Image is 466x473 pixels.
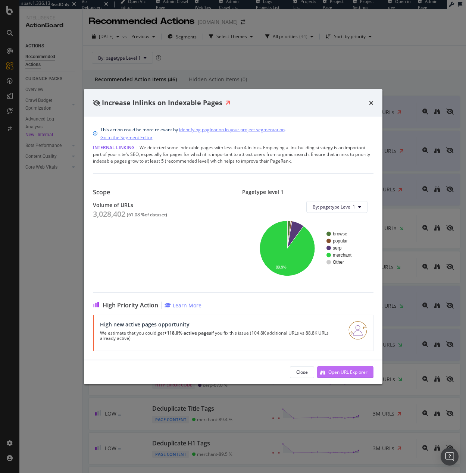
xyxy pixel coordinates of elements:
[179,125,285,133] a: identifying pagination in your project segmentation
[242,188,373,195] div: Pagetype level 1
[296,369,308,375] div: Close
[93,144,135,150] span: Internal Linking
[93,100,100,106] div: eye-slash
[93,201,224,208] div: Volume of URLs
[102,98,222,107] span: Increase Inlinks on Indexable Pages
[248,219,368,277] svg: A chart.
[333,253,352,258] text: merchant
[333,245,342,251] text: serp
[441,448,459,466] div: Open Intercom Messenger
[136,144,138,150] span: |
[333,260,344,265] text: Other
[333,231,347,236] text: browse
[290,366,314,378] button: Close
[103,301,158,308] span: High Priority Action
[317,366,373,378] button: Open URL Explorer
[369,98,373,108] div: times
[173,301,201,308] div: Learn More
[276,265,286,269] text: 89.9%
[100,133,153,141] a: Go to the Segment Editor
[93,144,373,164] div: We detected some indexable pages with less than 4 inlinks. Employing a link-building strategy is ...
[93,125,373,141] div: info banner
[93,188,224,195] div: Scope
[100,330,340,341] p: We estimate that you could get if you fix this issue (104.8K additional URLs vs 88.8K URLs alread...
[313,204,355,210] span: By: pagetype Level 1
[100,321,340,327] div: High new active pages opportunity
[165,301,201,308] a: Learn More
[100,125,286,141] div: This action could be more relevant by .
[328,369,368,375] div: Open URL Explorer
[306,201,368,213] button: By: pagetype Level 1
[84,89,382,384] div: modal
[348,321,367,339] img: RO06QsNG.png
[127,212,167,217] div: ( 61.08 % of dataset )
[93,209,125,218] div: 3,028,402
[164,329,211,336] strong: +118.0% active pages
[333,238,348,244] text: popular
